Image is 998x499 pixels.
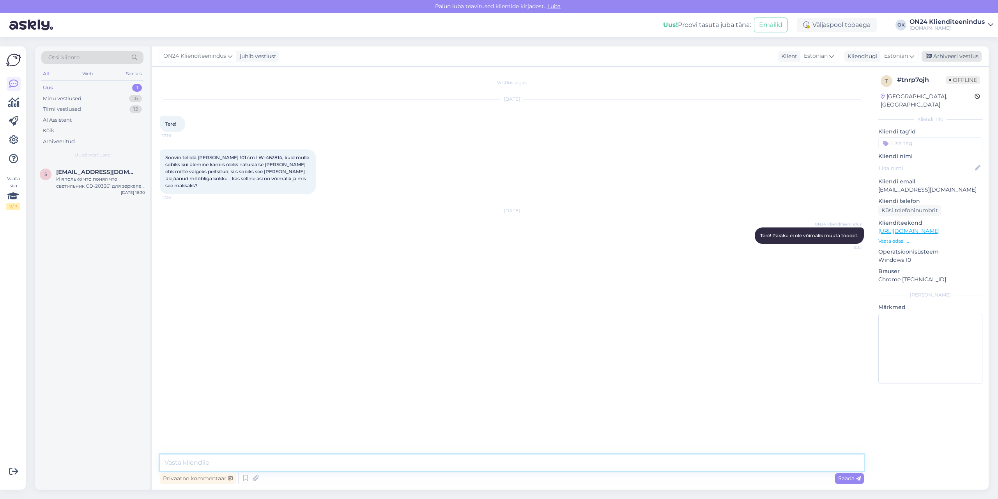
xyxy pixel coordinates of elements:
[41,69,50,79] div: All
[6,203,20,210] div: 2 / 3
[804,52,828,60] span: Estonian
[878,178,982,186] p: Kliendi email
[878,291,982,298] div: [PERSON_NAME]
[165,121,176,127] span: Tere!
[162,194,191,200] span: 17:16
[165,154,310,188] span: Soovin tellida [PERSON_NAME] 101 cm LW-462814, kuid mulle sobiks kui ülemine karniis oleks natura...
[778,52,797,60] div: Klient
[663,20,751,30] div: Proovi tasuta juba täna:
[878,267,982,275] p: Brauser
[56,176,145,190] div: И я только что понял что светильник CD-203361 для зеркала нужно было покупать отдельно.... Теорет...
[897,75,946,85] div: # tnrp7ojh
[129,95,142,103] div: 16
[44,171,47,177] span: s
[878,186,982,194] p: [EMAIL_ADDRESS][DOMAIN_NAME]
[56,169,137,176] span: semjon.pripetsko@outlook.com
[910,19,985,25] div: ON24 Klienditeenindus
[844,52,878,60] div: Klienditugi
[895,20,906,30] div: OK
[43,95,81,103] div: Minu vestlused
[43,127,54,135] div: Kõik
[885,78,888,84] span: t
[910,19,993,31] a: ON24 Klienditeenindus[DOMAIN_NAME]
[879,164,973,172] input: Lisa nimi
[663,21,678,28] b: Uus!
[878,116,982,123] div: Kliendi info
[878,256,982,264] p: Windows 10
[43,116,72,124] div: AI Assistent
[237,52,276,60] div: juhib vestlust
[838,475,861,482] span: Saada
[881,92,975,109] div: [GEOGRAPHIC_DATA], [GEOGRAPHIC_DATA]
[160,79,864,86] div: Vestlus algas
[160,207,864,214] div: [DATE]
[910,25,985,31] div: [DOMAIN_NAME]
[797,18,877,32] div: Väljaspool tööaega
[545,3,563,10] span: Luba
[43,105,81,113] div: Tiimi vestlused
[48,53,80,62] span: Otsi kliente
[43,84,53,92] div: Uus
[162,133,191,139] span: 17:10
[124,69,143,79] div: Socials
[132,84,142,92] div: 1
[946,76,980,84] span: Offline
[754,18,787,32] button: Emailid
[878,248,982,256] p: Operatsioonisüsteem
[878,227,940,234] a: [URL][DOMAIN_NAME]
[878,205,941,216] div: Küsi telefoninumbrit
[160,96,864,103] div: [DATE]
[815,221,862,227] span: ON24 Klienditeenindus
[74,151,111,158] span: Uued vestlused
[129,105,142,113] div: 12
[884,52,908,60] span: Estonian
[6,53,21,67] img: Askly Logo
[878,238,982,245] p: Vaata edasi ...
[878,275,982,284] p: Chrome [TECHNICAL_ID]
[878,303,982,311] p: Märkmed
[878,137,982,149] input: Lisa tag
[878,197,982,205] p: Kliendi telefon
[81,69,94,79] div: Web
[922,51,982,62] div: Arhiveeri vestlus
[121,190,145,195] div: [DATE] 18:30
[878,219,982,227] p: Klienditeekond
[43,138,75,146] div: Arhiveeritud
[832,244,862,250] span: 8:35
[163,52,226,60] span: ON24 Klienditeenindus
[6,175,20,210] div: Vaata siia
[160,473,236,484] div: Privaatne kommentaar
[878,152,982,160] p: Kliendi nimi
[878,128,982,136] p: Kliendi tag'id
[760,233,858,238] span: Tere! Paraku ei ole võimalik muuta toodet.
